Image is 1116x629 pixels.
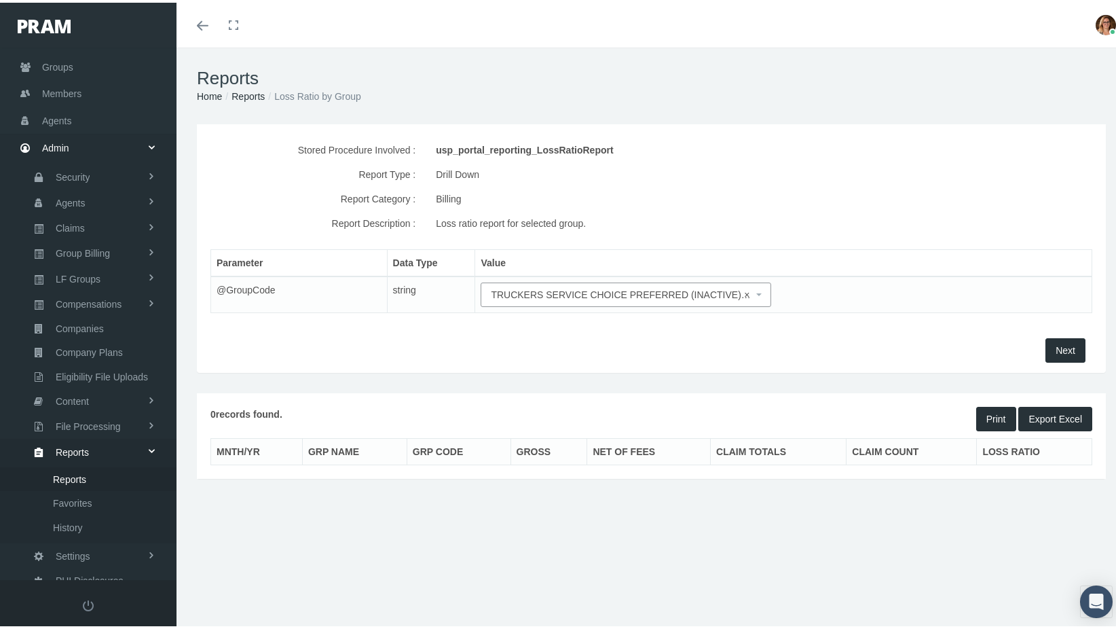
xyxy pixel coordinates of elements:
div: Open Intercom Messenger [1080,583,1113,615]
span: Next [1056,342,1075,353]
button: Next [1045,336,1085,360]
span: Security [56,163,90,186]
span: Company Plans [56,338,123,361]
span: Content [56,387,89,410]
th: Value [475,247,1092,274]
span: Agents [56,189,86,212]
th: CLAIM TOTALS [711,436,847,463]
span: Companies [56,314,104,338]
span: Agents [42,105,72,131]
button: Print [976,404,1016,429]
span: Groups [42,52,73,77]
div: Loss ratio report for selected group. [436,209,942,233]
th: MNTH/YR [211,436,303,463]
span: Compensations [56,290,122,313]
h1: Reports [197,65,1106,86]
li: Loss Ratio by Group [265,86,361,101]
span: Settings [56,542,90,565]
div: Billing [436,184,942,209]
span: Members [42,78,81,104]
label: Report Description : [200,209,426,233]
span: × [744,285,754,300]
img: PRAM_20_x_78.png [18,17,71,31]
th: NET OF FEES [587,436,711,463]
label: Report Type : [200,160,426,184]
span: LF Groups [56,265,100,288]
th: Parameter [211,247,388,274]
label: Stored Procedure Involved : [200,135,426,160]
th: Data Type [387,247,475,274]
div: usp_portal_reporting_LossRatioReport [436,135,942,160]
span: Eligibility File Uploads [56,363,148,386]
td: @GroupCode [211,274,388,310]
span: TRUCKERS SERVICE CHOICE PREFERRED (INACTIVE) - !!!IB0165C [481,280,771,304]
a: Home [197,88,222,99]
span: 0 [210,406,216,417]
span: Admin [42,132,69,158]
span: History [53,514,83,537]
td: string [387,274,475,310]
span: TRUCKERS SERVICE CHOICE PREFERRED (INACTIVE) - !!!IB0165C [491,285,753,300]
span: Reports [56,438,89,461]
span: Reports [53,465,86,488]
img: S_Profile_Picture_2.jpg [1096,12,1116,33]
div: Drill Down [436,160,942,184]
th: CLAIM COUNT [847,436,977,463]
span: Group Billing [56,239,110,262]
th: GRP CODE [407,436,510,463]
div: records found. [200,404,652,429]
th: GROSS [510,436,587,463]
span: File Processing [56,412,121,435]
span: Favorites [53,489,92,512]
button: Export Excel [1018,404,1092,429]
th: GRP NAME [302,436,407,463]
label: Report Category : [200,184,426,209]
span: Claims [56,214,85,237]
th: LOSS RATIO [977,436,1092,463]
a: Reports [231,88,265,99]
span: PHI Disclosures [56,567,124,590]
